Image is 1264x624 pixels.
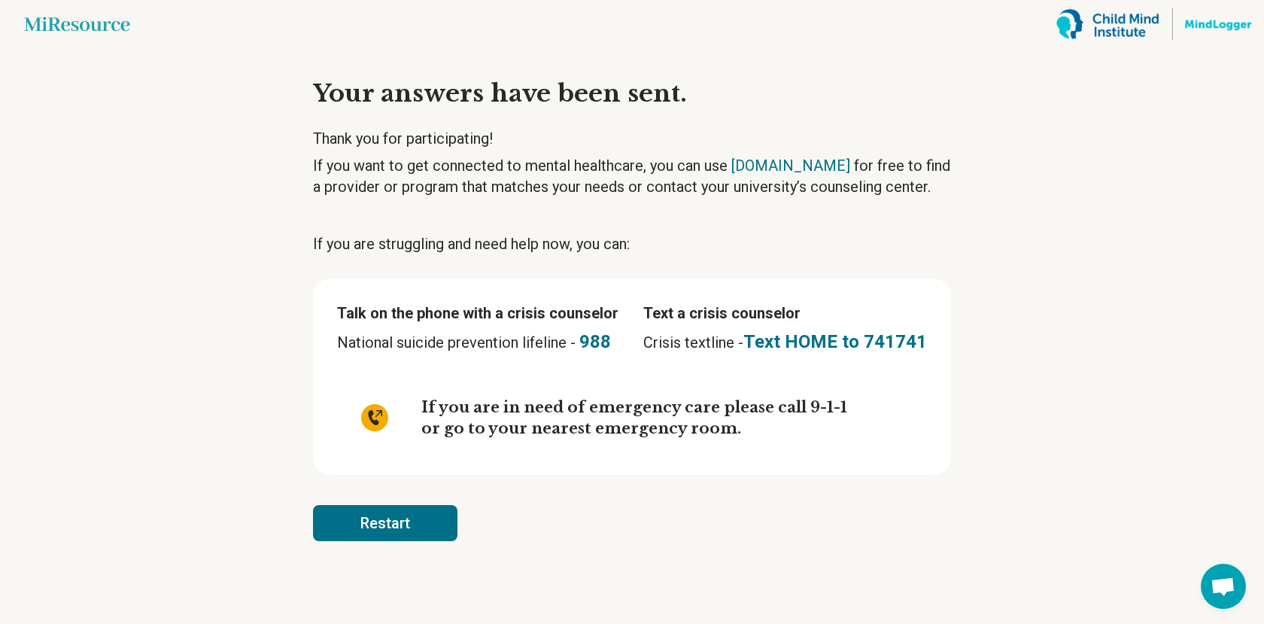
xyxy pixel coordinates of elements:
[421,418,847,439] p: or go to your nearest emergency room.
[643,303,927,324] p: Text a crisis counselor
[313,505,457,541] button: Restart
[313,128,951,149] h5: Thank you for participating!
[337,303,618,324] p: Talk on the phone with a crisis counselor
[731,157,850,175] a: [DOMAIN_NAME]
[313,233,951,254] p: If you are struggling and need help now, you can:
[743,331,927,352] a: Text HOME to 741741
[643,330,927,355] p: Crisis textline -
[579,331,611,352] a: 988
[313,155,951,197] p: If you want to get connected to mental healthcare, you can use for free to find a provider or pro...
[313,78,951,110] h3: Your answers have been sent.
[337,330,618,355] p: National suicide prevention lifeline -
[1201,564,1246,609] div: Open chat
[421,397,847,418] p: If you are in need of emergency care please call 9-1-1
